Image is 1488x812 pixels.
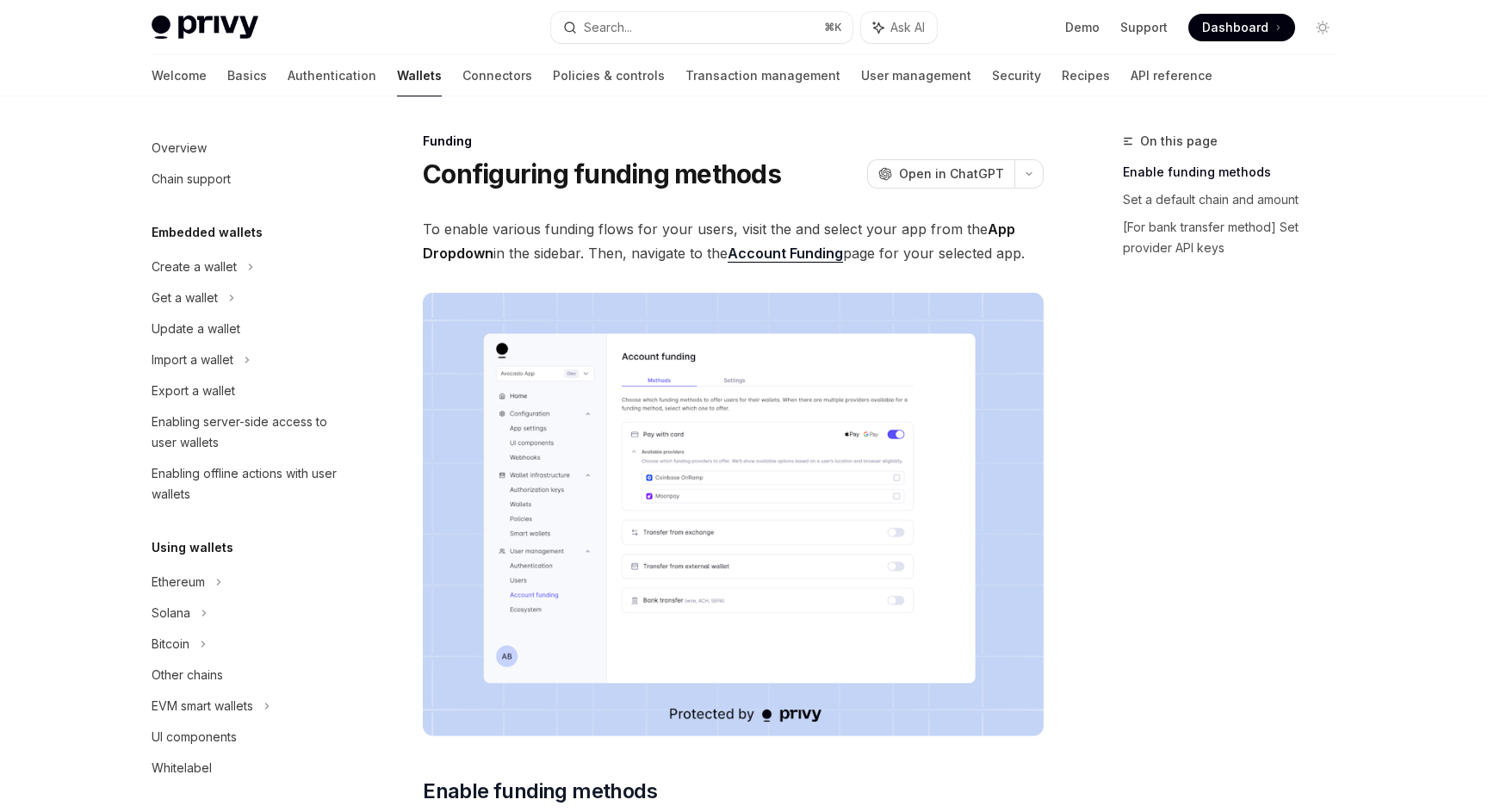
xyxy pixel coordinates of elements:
a: Authentication [288,55,376,96]
div: Enabling server-side access to user wallets [152,412,348,453]
a: Welcome [152,55,207,96]
a: Overview [138,133,358,164]
a: UI components [138,722,358,753]
a: Wallets [397,55,442,96]
a: [For bank transfer method] Set provider API keys [1123,214,1350,262]
a: Policies & controls [553,55,665,96]
div: Solana [152,603,190,623]
a: Whitelabel [138,753,358,784]
img: light logo [152,15,258,40]
button: Toggle dark mode [1309,14,1336,41]
span: On this page [1140,131,1218,152]
button: Ask AI [861,12,937,43]
h5: Using wallets [152,537,233,558]
a: Dashboard [1188,14,1295,41]
div: Search... [584,17,632,38]
span: Ask AI [890,19,925,36]
a: Enabling server-side access to user wallets [138,406,358,458]
button: Search...⌘K [551,12,852,43]
a: Demo [1065,19,1100,36]
a: Transaction management [685,55,840,96]
a: Export a wallet [138,375,358,406]
h1: Configuring funding methods [423,158,781,189]
div: Bitcoin [152,634,189,654]
img: Fundingupdate PNG [423,293,1044,736]
div: Import a wallet [152,350,233,370]
a: User management [861,55,971,96]
div: Whitelabel [152,758,212,778]
span: Dashboard [1202,19,1268,36]
div: Export a wallet [152,381,235,401]
span: Enable funding methods [423,778,657,805]
div: Get a wallet [152,288,218,308]
span: ⌘ K [824,21,842,34]
a: Connectors [462,55,532,96]
button: Open in ChatGPT [867,159,1014,189]
a: Update a wallet [138,313,358,344]
a: API reference [1131,55,1212,96]
span: Open in ChatGPT [899,165,1004,183]
div: Update a wallet [152,319,240,339]
div: Overview [152,138,207,158]
a: Basics [227,55,267,96]
div: Create a wallet [152,257,237,277]
div: Other chains [152,665,223,685]
div: Chain support [152,169,231,189]
div: EVM smart wallets [152,696,253,716]
div: Ethereum [152,572,205,592]
div: Enabling offline actions with user wallets [152,463,348,505]
a: Security [992,55,1041,96]
a: Support [1120,19,1168,36]
div: UI components [152,727,237,747]
a: Enabling offline actions with user wallets [138,458,358,510]
span: To enable various funding flows for your users, visit the and select your app from the in the sid... [423,217,1044,265]
a: Account Funding [728,245,843,263]
a: Enable funding methods [1123,158,1350,186]
a: Other chains [138,660,358,691]
a: Set a default chain and amount [1123,186,1350,214]
h5: Embedded wallets [152,222,263,243]
div: Funding [423,133,1044,150]
a: Chain support [138,164,358,195]
a: Recipes [1062,55,1110,96]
